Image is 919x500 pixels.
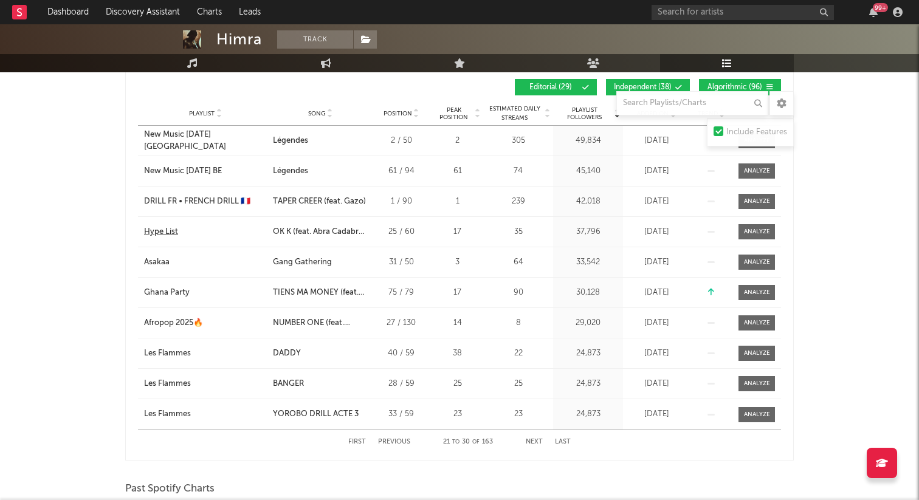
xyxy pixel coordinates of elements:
[626,317,687,329] div: [DATE]
[486,348,550,360] div: 22
[435,196,480,208] div: 1
[435,256,480,269] div: 3
[626,256,687,269] div: [DATE]
[144,165,267,177] a: New Music [DATE] BE
[435,435,501,450] div: 21 30 163
[374,135,429,147] div: 2 / 50
[273,317,368,329] div: NUMBER ONE (feat. [PERSON_NAME])
[486,287,550,299] div: 90
[125,482,215,496] span: Past Spotify Charts
[556,135,620,147] div: 49,834
[556,287,620,299] div: 30,128
[273,135,308,147] div: Légendes
[374,256,429,269] div: 31 / 50
[273,287,368,299] div: TIENS MA MONEY (feat. [GEOGRAPHIC_DATA])
[515,79,597,95] button: Editorial(29)
[556,378,620,390] div: 24,873
[556,317,620,329] div: 29,020
[486,408,550,420] div: 23
[626,348,687,360] div: [DATE]
[144,287,267,299] a: Ghana Party
[614,84,672,91] span: Independent ( 38 )
[486,378,550,390] div: 25
[144,378,267,390] a: Les Flammes
[486,226,550,238] div: 35
[273,196,366,208] div: TAPER CREER (feat. Gazo)
[486,135,550,147] div: 305
[308,110,326,117] span: Song
[144,348,267,360] a: Les Flammes
[626,196,687,208] div: [DATE]
[216,30,262,49] div: Himra
[144,196,267,208] a: DRILL FR • FRENCH DRILL 🇫🇷
[144,256,267,269] a: Asakaa
[435,106,473,121] span: Peak Position
[869,7,878,17] button: 99+
[144,129,267,152] a: New Music [DATE] [GEOGRAPHIC_DATA]
[144,226,267,238] a: Hype List
[273,226,368,238] div: OK K (feat. Abra Cadabra & La Mano 1.9)
[378,439,410,445] button: Previous
[374,378,429,390] div: 28 / 59
[374,287,429,299] div: 75 / 79
[273,165,308,177] div: Légendes
[144,348,191,360] div: Les Flammes
[486,196,550,208] div: 239
[486,165,550,177] div: 74
[144,196,250,208] div: DRILL FR • FRENCH DRILL 🇫🇷
[144,408,191,420] div: Les Flammes
[273,348,301,360] div: DADDY
[873,3,888,12] div: 99 +
[374,196,429,208] div: 1 / 90
[273,378,304,390] div: BANGER
[486,317,550,329] div: 8
[374,348,429,360] div: 40 / 59
[189,110,215,117] span: Playlist
[652,5,834,20] input: Search for artists
[435,348,480,360] div: 38
[348,439,366,445] button: First
[435,287,480,299] div: 17
[435,135,480,147] div: 2
[556,256,620,269] div: 33,542
[626,135,687,147] div: [DATE]
[556,226,620,238] div: 37,796
[626,165,687,177] div: [DATE]
[144,165,222,177] div: New Music [DATE] BE
[626,378,687,390] div: [DATE]
[486,104,543,123] span: Estimated Daily Streams
[374,165,429,177] div: 61 / 94
[144,256,170,269] div: Asakaa
[556,165,620,177] div: 45,140
[556,348,620,360] div: 24,873
[374,226,429,238] div: 25 / 60
[435,226,480,238] div: 17
[726,125,787,140] div: Include Features
[626,287,687,299] div: [DATE]
[273,256,332,269] div: Gang Gathering
[699,79,781,95] button: Algorithmic(96)
[273,408,359,420] div: YOROBO DRILL ACTE 3
[435,165,480,177] div: 61
[384,110,412,117] span: Position
[523,84,579,91] span: Editorial ( 29 )
[277,30,353,49] button: Track
[616,91,768,115] input: Search Playlists/Charts
[472,439,480,445] span: of
[556,106,613,121] span: Playlist Followers
[144,317,203,329] div: Afropop 2025🔥
[606,79,690,95] button: Independent(38)
[486,256,550,269] div: 64
[555,439,571,445] button: Last
[144,408,267,420] a: Les Flammes
[144,226,178,238] div: Hype List
[374,317,429,329] div: 27 / 130
[626,226,687,238] div: [DATE]
[556,408,620,420] div: 24,873
[144,287,190,299] div: Ghana Party
[435,378,480,390] div: 25
[526,439,543,445] button: Next
[374,408,429,420] div: 33 / 59
[707,84,763,91] span: Algorithmic ( 96 )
